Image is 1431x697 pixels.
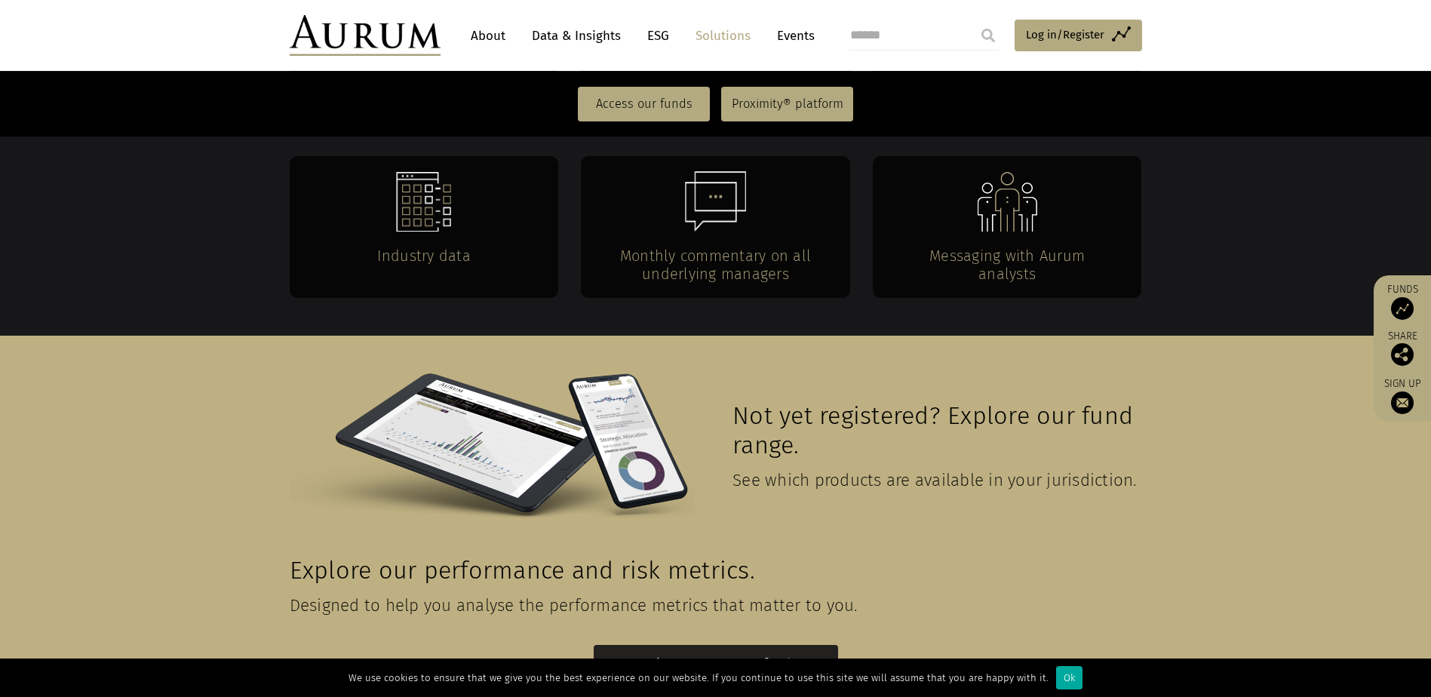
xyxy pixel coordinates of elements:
[1381,331,1423,366] div: Share
[524,22,628,50] a: Data & Insights
[1391,391,1414,414] img: Sign up to our newsletter
[594,645,838,683] a: Register to access our funds
[1056,666,1082,689] div: Ok
[1026,26,1104,44] span: Log in/Register
[611,247,820,283] h4: Monthly commentary on all underlying managers
[732,401,1133,460] span: Not yet registered? Explore our fund range.
[769,22,815,50] a: Events
[721,87,853,121] a: Proximity® platform
[688,22,758,50] a: Solutions
[1391,297,1414,320] img: Access Funds
[1381,283,1423,320] a: Funds
[290,15,441,56] img: Aurum
[578,87,710,121] a: Access our funds
[290,595,858,616] span: Designed to help you analyse the performance metrics that matter to you.
[1015,20,1142,51] a: Log in/Register
[640,22,677,50] a: ESG
[732,470,1137,490] span: See which products are available in your jurisdiction.
[1391,343,1414,366] img: Share this post
[463,22,513,50] a: About
[290,556,755,585] span: Explore our performance and risk metrics.
[973,20,1003,51] input: Submit
[320,247,529,265] h4: Industry data
[1381,377,1423,414] a: Sign up
[903,247,1112,283] h4: Messaging with Aurum analysts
